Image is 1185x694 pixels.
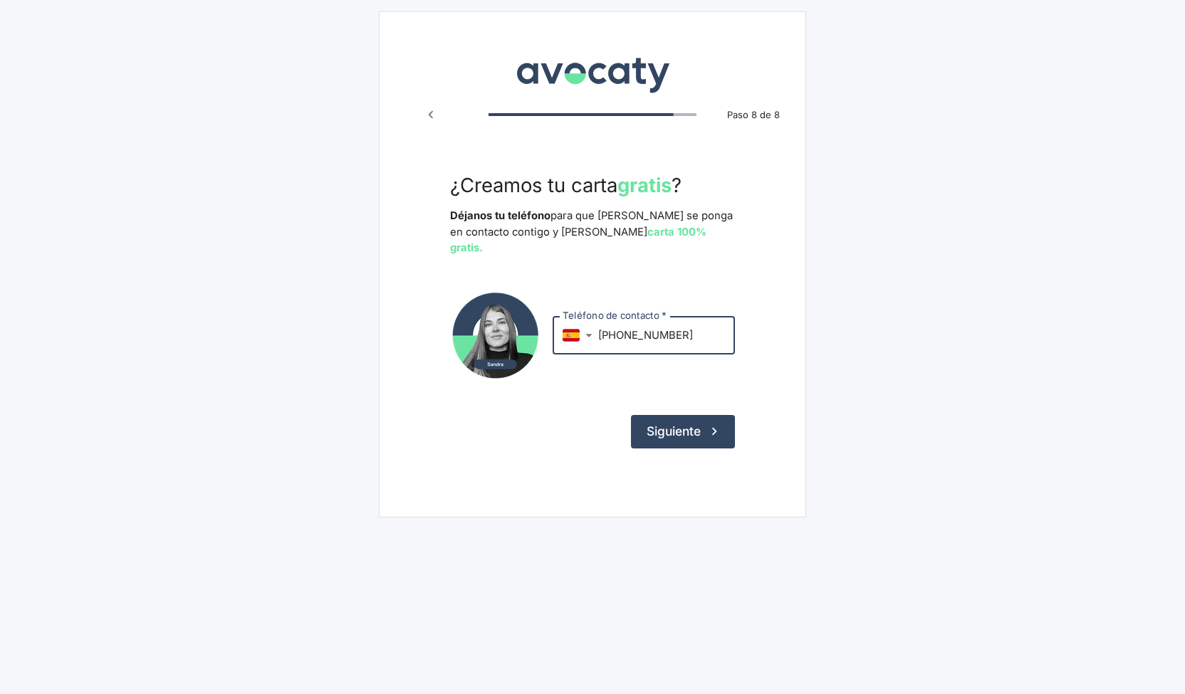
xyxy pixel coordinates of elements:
button: Siguiente [631,415,735,448]
span: Paso 8 de 8 [719,108,788,122]
label: Teléfono de contacto [563,309,666,322]
strong: Déjanos tu teléfono [450,209,550,222]
button: Paso anterior [417,101,444,128]
p: para que [PERSON_NAME] se ponga en contacto contigo y [PERSON_NAME] [450,208,735,256]
strong: gratis [617,173,672,197]
img: Avocaty [513,47,673,95]
img: Avatar de Avocaty de Sandra [450,290,541,381]
h3: ¿Creamos tu carta ? [450,174,735,196]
